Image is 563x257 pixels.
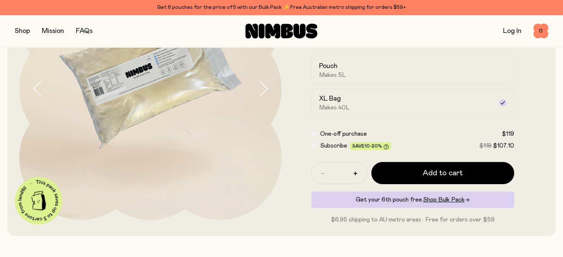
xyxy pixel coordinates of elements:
a: FAQs [76,28,93,34]
span: $119 [479,143,492,149]
span: Save [352,144,389,149]
span: One-off purchase [320,131,367,137]
button: 0 [533,24,548,38]
button: Add to cart [371,162,515,184]
a: Log In [503,28,522,34]
span: Makes 40L [319,104,350,111]
span: Add to cart [423,168,463,178]
a: Mission [42,28,64,34]
p: $6.95 shipping to AU metro areas · Free for orders over $59 [311,215,515,224]
span: $119 [502,131,514,137]
span: Shop Bulk Pack [423,197,465,203]
div: Get 6 pouches for the price of 5 with our Bulk Pack ✨ Free Australian metro shipping for orders $59+ [15,3,548,12]
span: Makes 5L [319,71,346,79]
div: Get your 6th pouch free. [311,192,515,208]
h2: Pouch [319,62,338,71]
span: $107.10 [493,143,514,149]
span: Subscribe [320,143,347,149]
img: illustration-carton.png [26,188,51,213]
h2: XL Bag [319,94,341,103]
a: Shop Bulk Pack→ [423,197,470,203]
span: 10-20% [365,144,382,148]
